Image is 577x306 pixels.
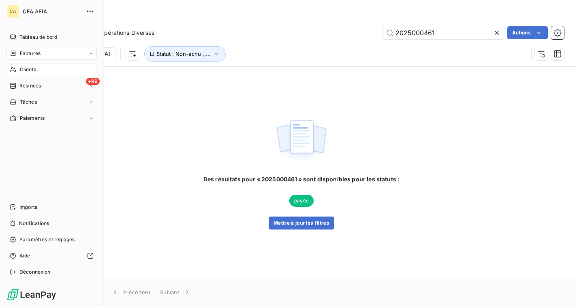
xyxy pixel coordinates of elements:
button: Précédent [106,284,155,301]
span: Imports [19,204,37,211]
span: Paiements [20,115,45,122]
button: Suivant [155,284,196,301]
button: Actions [507,26,548,39]
span: Factures [20,50,41,57]
span: Tableau de bord [19,34,57,41]
span: Des résultats pour « 2025000461 » sont disponibles pour les statuts : [203,175,400,183]
span: Aide [19,252,30,259]
span: CFA AFIA [23,8,81,15]
button: Statut : Non-échu , ... [144,46,226,62]
span: payée [289,195,314,207]
span: Clients [20,66,36,73]
span: +99 [86,78,100,85]
span: Tâches [20,98,37,106]
button: Mettre à jour les filtres [269,217,334,229]
span: Paramètres et réglages [19,236,75,243]
img: Logo LeanPay [6,288,57,301]
span: Statut : Non-échu , ... [156,51,211,57]
span: Opérations Diverses [100,29,154,37]
a: Aide [6,249,97,262]
iframe: Intercom live chat [549,278,569,298]
img: empty state [276,116,327,166]
span: Déconnexion [19,268,51,276]
span: Relances [19,82,41,89]
input: Rechercher [383,26,504,39]
span: Notifications [19,220,49,227]
div: CA [6,5,19,18]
